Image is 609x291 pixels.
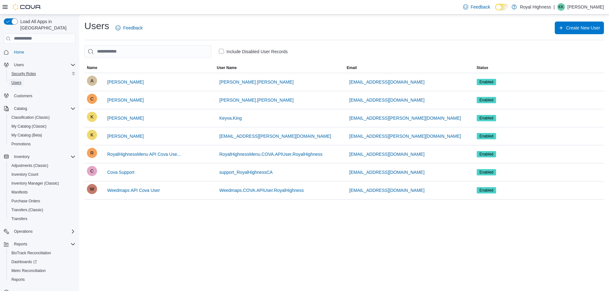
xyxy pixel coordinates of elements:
button: Create New User [555,22,604,34]
span: Purchase Orders [9,197,75,205]
a: Transfers (Classic) [9,206,46,214]
button: Catalog [11,105,29,112]
button: Transfers [6,214,78,223]
a: Transfers [9,215,30,223]
span: Enabled [477,187,496,193]
span: Home [14,50,24,55]
button: Inventory Manager (Classic) [6,179,78,188]
button: Operations [11,228,35,235]
span: K [90,130,94,140]
span: Enabled [477,169,496,175]
span: Manifests [9,188,75,196]
span: [PERSON_NAME] [107,133,144,139]
span: My Catalog (Beta) [11,133,42,138]
div: Keyva [87,112,97,122]
button: Operations [1,227,78,236]
span: Inventory Count [11,172,38,177]
span: [EMAIL_ADDRESS][PERSON_NAME][DOMAIN_NAME] [219,133,331,139]
span: Create New User [566,25,600,31]
span: Load All Apps in [GEOGRAPHIC_DATA] [18,18,75,31]
button: Reports [6,275,78,284]
a: Feedback [461,1,493,13]
span: Email [347,65,357,70]
span: Reports [14,242,27,247]
a: Users [9,79,24,86]
button: Reports [11,240,30,248]
span: Metrc Reconciliation [9,267,75,275]
span: Enabled [477,151,496,157]
input: Dark Mode [495,4,508,10]
a: Home [11,48,27,56]
a: Classification (Classic) [9,114,52,121]
button: [EMAIL_ADDRESS][DOMAIN_NAME] [347,148,427,161]
span: My Catalog (Beta) [9,131,75,139]
span: Dashboards [9,258,75,266]
span: Enabled [480,151,494,157]
span: Transfers (Classic) [9,206,75,214]
span: Customers [14,93,32,98]
button: Cova Support [105,166,137,179]
span: Users [11,80,21,85]
span: Users [14,62,24,67]
p: Royal Highness [520,3,551,11]
button: Purchase Orders [6,197,78,206]
span: Purchase Orders [11,199,40,204]
a: Metrc Reconciliation [9,267,48,275]
p: | [553,3,555,11]
span: Enabled [480,133,494,139]
button: Catalog [1,104,78,113]
span: Enabled [477,115,496,121]
span: Reports [11,277,25,282]
span: Enabled [480,169,494,175]
span: Name [87,65,97,70]
span: [EMAIL_ADDRESS][DOMAIN_NAME] [349,169,424,175]
div: Weedmaps [87,184,97,194]
button: Customers [1,91,78,100]
span: KK [559,3,564,11]
span: [EMAIL_ADDRESS][DOMAIN_NAME] [349,151,424,157]
span: R [90,148,94,158]
label: Include Disabled User Records [219,48,288,55]
button: Inventory Count [6,170,78,179]
span: Home [11,48,75,56]
h1: Users [84,20,109,32]
span: RoyalHighnessMenu.COVA.APIUser.RoyalHighness [219,151,323,157]
span: [PERSON_NAME] [107,115,144,121]
button: BioTrack Reconciliation [6,249,78,257]
span: Users [9,79,75,86]
a: Feedback [113,22,145,34]
button: Security Roles [6,69,78,78]
span: A [90,76,94,86]
button: RoyalHighnessMenu API Cova Use... [105,148,183,161]
span: [PERSON_NAME] [107,79,144,85]
span: [EMAIL_ADDRESS][DOMAIN_NAME] [349,79,424,85]
span: Enabled [480,79,494,85]
span: Classification (Classic) [9,114,75,121]
a: Reports [9,276,27,283]
span: [EMAIL_ADDRESS][DOMAIN_NAME] [349,97,424,103]
button: Users [6,78,78,87]
span: Catalog [14,106,27,111]
a: Dashboards [6,257,78,266]
div: RoyalHighnessMenu [87,148,97,158]
button: [PERSON_NAME].[PERSON_NAME] [217,76,296,88]
span: Adjustments (Classic) [11,163,48,168]
span: Enabled [480,187,494,193]
span: [PERSON_NAME].[PERSON_NAME] [219,97,294,103]
span: Keyva.King [219,115,242,121]
p: [PERSON_NAME] [567,3,604,11]
button: Inventory [11,153,32,161]
span: RoyalHighnessMenu API Cova Use... [107,151,181,157]
span: My Catalog (Classic) [11,124,47,129]
span: Enabled [480,97,494,103]
button: [PERSON_NAME] [105,130,146,142]
button: [PERSON_NAME] [105,94,146,106]
button: [EMAIL_ADDRESS][PERSON_NAME][DOMAIN_NAME] [217,130,334,142]
button: Reports [1,240,78,249]
button: [EMAIL_ADDRESS][DOMAIN_NAME] [347,94,427,106]
button: Users [11,61,26,69]
button: [PERSON_NAME] [105,76,146,88]
span: Status [477,65,488,70]
span: Security Roles [11,71,36,76]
